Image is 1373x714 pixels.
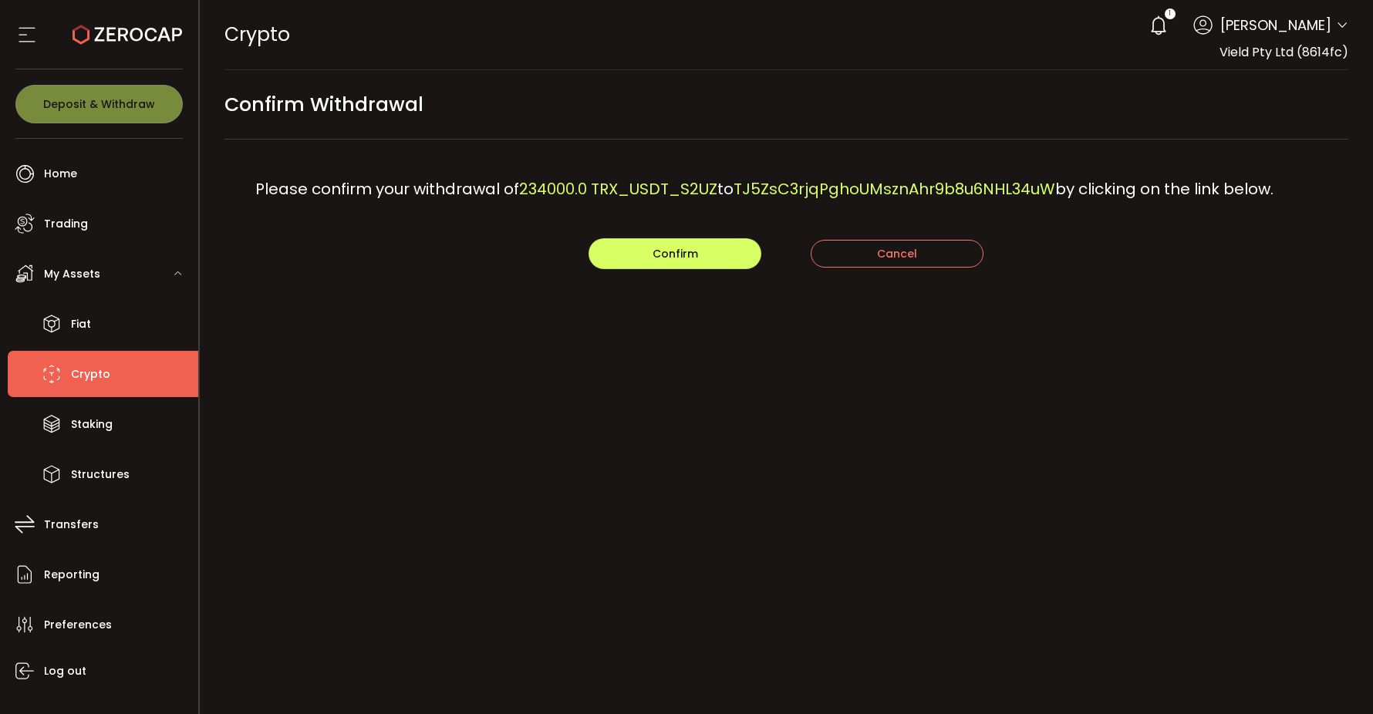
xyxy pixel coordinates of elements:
[44,564,100,586] span: Reporting
[44,163,77,185] span: Home
[44,614,112,636] span: Preferences
[71,313,91,335] span: Fiat
[71,363,110,386] span: Crypto
[44,514,99,536] span: Transfers
[71,463,130,486] span: Structures
[44,660,86,682] span: Log out
[44,213,88,235] span: Trading
[15,85,183,123] button: Deposit & Withdraw
[43,99,155,109] span: Deposit & Withdraw
[71,413,113,436] span: Staking
[44,263,100,285] span: My Assets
